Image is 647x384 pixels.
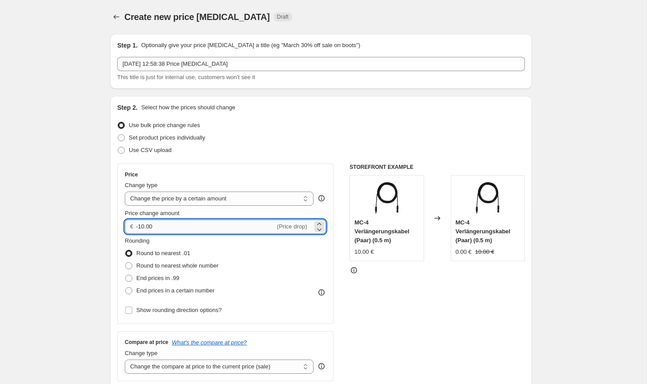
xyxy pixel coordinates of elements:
[136,220,275,234] input: -10.00
[349,164,525,171] h6: STOREFRONT EXAMPLE
[136,262,218,269] span: Round to nearest whole number
[125,182,158,188] span: Change type
[136,307,222,313] span: Show rounding direction options?
[117,41,138,50] h2: Step 1.
[124,12,270,22] span: Create new price [MEDICAL_DATA]
[277,13,289,20] span: Draft
[129,147,171,153] span: Use CSV upload
[475,248,494,256] strike: 10.00 €
[136,275,179,281] span: End prices in .99
[456,219,511,244] span: MC-4 Verlängerungskabel (Paar) (0.5 m)
[125,237,150,244] span: Rounding
[117,57,525,71] input: 30% off holiday sale
[117,103,138,112] h2: Step 2.
[125,350,158,356] span: Change type
[141,41,360,50] p: Optionally give your price [MEDICAL_DATA] a title (eg "March 30% off sale on boots")
[130,223,133,230] span: €
[125,171,138,178] h3: Price
[117,74,255,80] span: This title is just for internal use, customers won't see it
[354,219,409,244] span: MC-4 Verlängerungskabel (Paar) (0.5 m)
[129,134,205,141] span: Set product prices individually
[125,210,179,216] span: Price change amount
[470,180,505,216] img: kabel.3_1_80x.webp
[456,248,472,256] div: 0.00 €
[317,194,326,203] div: help
[277,223,307,230] span: (Price drop)
[354,248,373,256] div: 10.00 €
[136,250,190,256] span: Round to nearest .01
[125,339,168,346] h3: Compare at price
[129,122,200,128] span: Use bulk price change rules
[136,287,214,294] span: End prices in a certain number
[317,362,326,371] div: help
[110,11,123,23] button: Price change jobs
[141,103,235,112] p: Select how the prices should change
[369,180,405,216] img: kabel.3_1_80x.webp
[172,339,247,346] button: What's the compare at price?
